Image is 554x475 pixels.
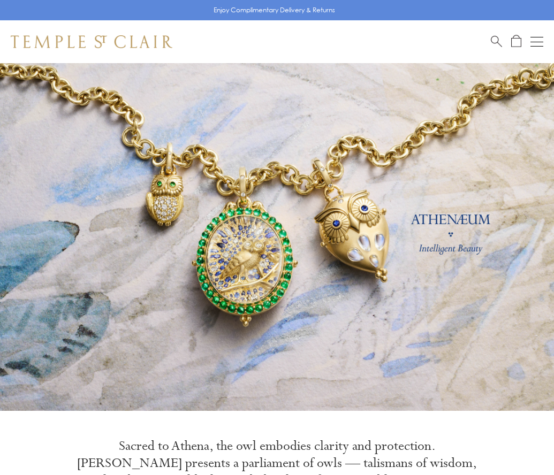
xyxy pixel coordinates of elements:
a: Search [491,35,502,48]
p: Enjoy Complimentary Delivery & Returns [214,5,335,16]
button: Open navigation [530,35,543,48]
a: Open Shopping Bag [511,35,521,48]
img: Temple St. Clair [11,35,172,48]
